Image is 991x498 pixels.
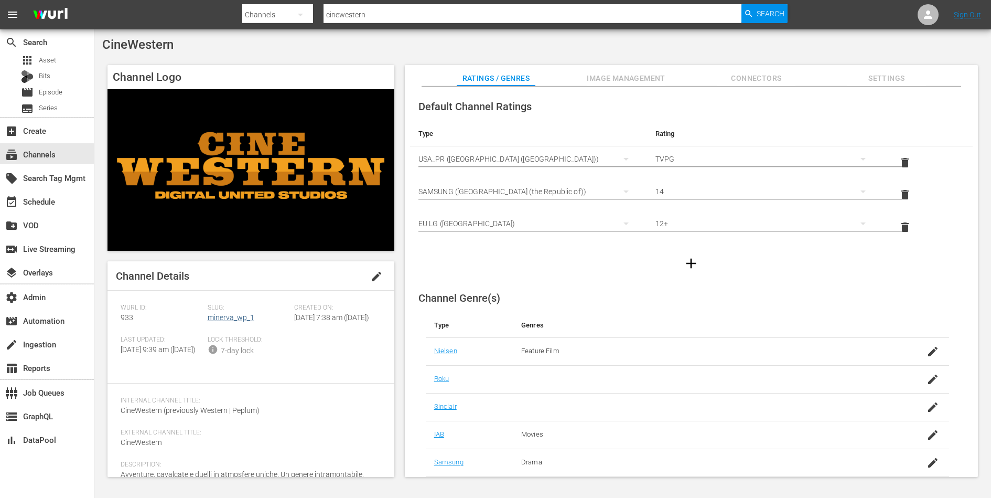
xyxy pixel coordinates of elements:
[208,313,254,322] a: minerva_wp_1
[892,150,918,175] button: delete
[717,72,795,85] span: Connectors
[121,397,376,405] span: Internal Channel Title:
[208,304,289,312] span: Slug:
[655,144,876,174] div: TVPG
[121,345,196,354] span: [DATE] 9:39 am ([DATE])
[5,219,18,232] span: VOD
[208,344,218,355] span: info
[434,458,464,466] a: Samsung
[364,264,389,289] button: edit
[418,292,500,304] span: Channel Genre(s)
[121,313,133,322] span: 933
[294,313,369,322] span: [DATE] 7:38 am ([DATE])
[899,156,911,169] span: delete
[21,86,34,99] span: Episode
[107,89,394,251] img: CineWestern
[107,65,394,89] h4: Channel Logo
[418,177,639,206] div: SAMSUNG ([GEOGRAPHIC_DATA] (the Republic of))
[892,215,918,240] button: delete
[39,55,56,66] span: Asset
[418,144,639,174] div: USA_PR ([GEOGRAPHIC_DATA] ([GEOGRAPHIC_DATA]))
[410,121,973,243] table: simple table
[294,304,376,312] span: Created On:
[5,291,18,304] span: Admin
[5,149,18,161] span: Channels
[647,121,884,146] th: Rating
[121,406,260,415] span: CineWestern (previously Western | Peplum)
[410,121,647,146] th: Type
[5,387,18,399] span: Job Queues
[5,362,18,375] span: Reports
[21,102,34,115] span: Series
[5,172,18,185] span: Search Tag Mgmt
[418,100,532,113] span: Default Channel Ratings
[5,434,18,447] span: DataPool
[655,209,876,238] div: 12+
[899,188,911,201] span: delete
[102,37,174,52] span: CineWestern
[655,177,876,206] div: 14
[434,430,444,438] a: IAB
[5,36,18,49] span: Search
[121,304,202,312] span: Wurl ID:
[121,461,376,469] span: Description:
[121,438,162,447] span: CineWestern
[513,313,891,338] th: Genres
[21,70,34,83] div: Bits
[208,336,289,344] span: Lock Threshold:
[21,54,34,67] span: Asset
[5,410,18,423] span: GraphQL
[116,270,189,282] span: Channel Details
[25,3,76,27] img: ans4CAIJ8jUAAAAAAAAAAAAAAAAAAAAAAAAgQb4GAAAAAAAAAAAAAAAAAAAAAAAAJMjXAAAAAAAAAAAAAAAAAAAAAAAAgAT5G...
[899,221,911,234] span: delete
[741,4,788,23] button: Search
[39,87,62,98] span: Episode
[39,103,58,113] span: Series
[5,267,18,279] span: Overlays
[587,72,665,85] span: Image Management
[434,402,457,410] a: Sinclair
[426,313,513,338] th: Type
[5,196,18,208] span: Schedule
[121,336,202,344] span: Last Updated:
[434,375,449,383] a: Roku
[757,4,784,23] span: Search
[5,315,18,327] span: Automation
[892,182,918,207] button: delete
[418,209,639,238] div: EU LG ([GEOGRAPHIC_DATA])
[6,8,19,21] span: menu
[847,72,926,85] span: Settings
[5,125,18,137] span: Create
[457,72,535,85] span: Ratings / Genres
[370,270,383,283] span: edit
[5,338,18,351] span: Ingestion
[221,345,254,356] div: 7-day lock
[954,10,981,19] a: Sign Out
[121,429,376,437] span: External Channel Title:
[5,243,18,256] span: Live Streaming
[434,347,457,355] a: Nielsen
[39,71,50,81] span: Bits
